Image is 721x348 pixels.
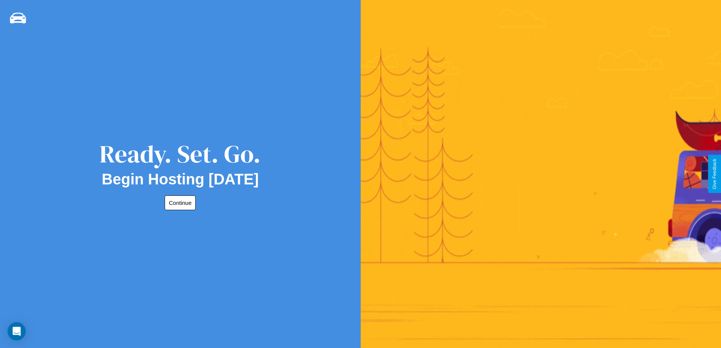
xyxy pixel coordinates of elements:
[102,171,259,188] h2: Begin Hosting [DATE]
[165,195,196,210] button: Continue
[100,137,261,171] div: Ready. Set. Go.
[712,159,717,189] div: Give Feedback
[8,322,26,340] div: Open Intercom Messenger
